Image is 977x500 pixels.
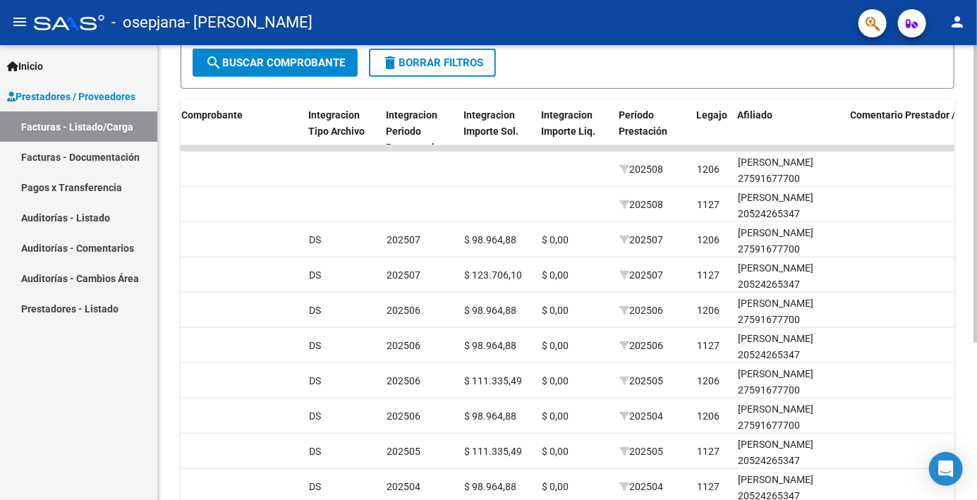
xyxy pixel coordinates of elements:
span: DS [309,481,321,492]
span: 202507 [387,234,420,245]
span: $ 0,00 [542,446,569,457]
div: 1127 [697,479,720,495]
span: Integracion Importe Sol. [463,109,518,137]
span: Comprobante [181,109,243,121]
span: 202506 [619,340,663,351]
div: 1206 [697,161,720,178]
div: [PERSON_NAME] 20524265347 [738,190,839,222]
span: Buscar Comprobante [205,56,345,69]
span: $ 0,00 [542,305,569,316]
span: $ 0,00 [542,340,569,351]
span: $ 0,00 [542,481,569,492]
span: $ 98.964,88 [464,234,516,245]
div: [PERSON_NAME] 27591677700 [738,295,839,328]
span: 202505 [619,375,663,386]
div: 1127 [697,338,720,354]
datatable-header-cell: Integracion Importe Sol. [458,100,535,162]
span: 202504 [619,481,663,492]
span: - osepjana [111,7,186,38]
button: Borrar Filtros [369,49,496,77]
span: DS [309,234,321,245]
div: 1127 [697,267,720,283]
span: $ 98.964,88 [464,305,516,316]
span: DS [309,340,321,351]
datatable-header-cell: Integracion Tipo Archivo [303,100,380,162]
span: Integracion Tipo Archivo [308,109,365,137]
datatable-header-cell: Período Prestación [613,100,691,162]
div: [PERSON_NAME] 20524265347 [738,260,839,293]
div: 1127 [697,444,720,460]
div: 1206 [697,303,720,319]
span: $ 98.964,88 [464,481,516,492]
span: 202506 [387,410,420,422]
span: 202505 [619,446,663,457]
div: [PERSON_NAME] 27591677700 [738,154,839,187]
span: $ 123.706,10 [464,269,522,281]
span: Integracion Periodo Presentacion [386,109,446,153]
span: $ 0,00 [542,375,569,386]
mat-icon: delete [382,54,399,71]
span: DS [309,375,321,386]
datatable-header-cell: Integracion Periodo Presentacion [380,100,458,162]
span: Prestadores / Proveedores [7,89,135,104]
mat-icon: menu [11,13,28,30]
div: [PERSON_NAME] 20524265347 [738,437,839,469]
span: Integracion Importe Liq. [541,109,595,137]
span: $ 0,00 [542,269,569,281]
span: 202504 [387,481,420,492]
datatable-header-cell: Integracion Importe Liq. [535,100,613,162]
span: 202506 [387,305,420,316]
span: DS [309,446,321,457]
span: 202505 [387,446,420,457]
span: - [PERSON_NAME] [186,7,312,38]
span: 202507 [387,269,420,281]
span: $ 98.964,88 [464,410,516,422]
div: 1127 [697,197,720,213]
span: DS [309,269,321,281]
div: 1206 [697,232,720,248]
span: DS [309,410,321,422]
div: Open Intercom Messenger [929,452,963,486]
span: Afiliado [737,109,772,121]
span: 202506 [387,375,420,386]
span: $ 0,00 [542,234,569,245]
button: Buscar Comprobante [193,49,358,77]
span: Período Prestación [619,109,667,137]
span: Inicio [7,59,43,74]
span: 202506 [387,340,420,351]
span: $ 98.964,88 [464,340,516,351]
span: 202508 [619,199,663,210]
div: [PERSON_NAME] 27591677700 [738,225,839,257]
datatable-header-cell: Legajo [691,100,732,162]
span: Legajo [696,109,727,121]
div: [PERSON_NAME] 27591677700 [738,401,839,434]
div: 1206 [697,373,720,389]
span: 202506 [619,305,663,316]
span: DS [309,305,321,316]
span: $ 0,00 [542,410,569,422]
datatable-header-cell: Afiliado [732,100,844,162]
span: 202508 [619,164,663,175]
datatable-header-cell: Comprobante [176,100,303,162]
span: 202507 [619,269,663,281]
span: 202504 [619,410,663,422]
div: [PERSON_NAME] 20524265347 [738,331,839,363]
div: [PERSON_NAME] 27591677700 [738,366,839,398]
span: Borrar Filtros [382,56,483,69]
mat-icon: person [949,13,966,30]
span: $ 111.335,49 [464,446,522,457]
div: 1206 [697,408,720,425]
mat-icon: search [205,54,222,71]
span: $ 111.335,49 [464,375,522,386]
span: 202507 [619,234,663,245]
